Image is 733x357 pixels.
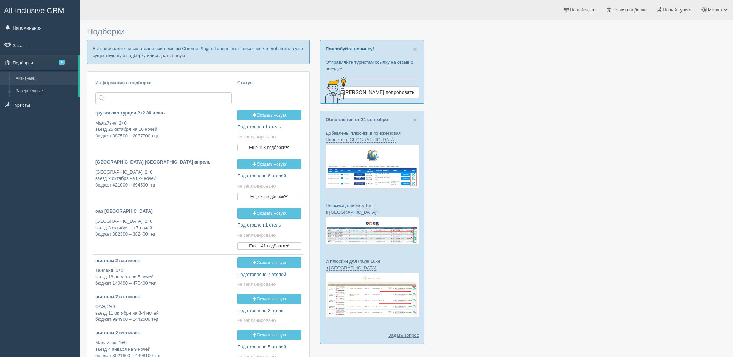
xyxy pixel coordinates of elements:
p: Плюсики для : [326,202,419,215]
p: Попробуйте новинку! [326,46,419,52]
a: All-Inclusive CRM [0,0,80,19]
p: [GEOGRAPHIC_DATA], 2+0 заезд 2 октября на 6-9 ночей бюджет 421000 – 694500 тңг [95,169,232,189]
a: оаэ [GEOGRAPHIC_DATA] [GEOGRAPHIC_DATA], 2+0заезд 3 октября на 7 ночейбюджет 382300 – 382400 тңг [93,205,234,243]
button: Ещё 193 подборки [237,144,301,151]
span: Подборки [87,27,125,36]
span: не запланировано [237,183,276,189]
button: Ещё 141 подборка [237,242,301,250]
a: Создать новую [237,159,301,169]
p: Малайзия, 2+0 заезд 25 октября на 10 ночей бюджет 887500 – 2037700 тңг [95,120,232,140]
p: Подготовлено 5 отелей [237,344,301,350]
a: не запланировано [237,318,277,323]
p: Отправляйте туристам ссылку на отзыв о поездке [326,59,419,72]
p: Добавлены плюсики в поиске : [326,130,419,143]
a: не запланировано [237,134,277,140]
th: Статус [234,77,304,89]
a: Создать новую [237,330,301,340]
p: оаэ [GEOGRAPHIC_DATA] [95,208,232,215]
a: Новая Планета в [GEOGRAPHIC_DATA] [326,130,401,143]
p: Подготовлено 6 отелей [237,173,301,180]
p: Подготовлено 7 отелей [237,271,301,278]
p: Вы подобрали список отелей при помощи Chrome Plugin. Теперь этот список можно добавить в уже суще... [87,40,310,64]
a: Активные [13,72,78,85]
span: не запланировано [237,318,276,323]
img: travel-luxe-%D0%BF%D0%BE%D0%B4%D0%B1%D0%BE%D1%80%D0%BA%D0%B0-%D1%81%D1%80%D0%BC-%D0%B4%D0%BB%D1%8... [326,273,419,318]
a: Завершённые [13,85,78,97]
img: creative-idea-2907357.png [320,76,348,104]
p: вьетнам 2 взр июль [95,257,232,264]
p: Подготовлено 2 отеля [237,308,301,314]
a: не запланировано [237,281,277,287]
button: Ещё 75 подборок [237,193,301,200]
span: не запланировано [237,232,276,238]
span: × [413,45,417,53]
p: [GEOGRAPHIC_DATA], 2+0 заезд 3 октября на 7 ночей бюджет 382300 – 382400 тңг [95,218,232,238]
img: new-planet-%D0%BF%D1%96%D0%B4%D0%B1%D1%96%D1%80%D0%BA%D0%B0-%D1%81%D1%80%D0%BC-%D0%B4%D0%BB%D1%8F... [326,145,419,189]
p: Подготовлен 1 отель [237,222,301,229]
span: Новый турист [663,7,692,13]
span: × [413,116,417,124]
button: Close [413,46,417,53]
a: Travel Luxe в [GEOGRAPHIC_DATA] [326,259,380,271]
span: Новый заказ [570,7,596,13]
p: грузия оаэ турция 2+2 30 июнь [95,110,232,117]
a: создать новую [154,53,185,58]
p: вьетнам 2 взр июль [95,294,232,300]
a: не запланировано [237,232,277,238]
a: Создать новую [237,294,301,304]
a: Создать новую [237,257,301,268]
span: All-Inclusive CRM [4,6,64,15]
a: [GEOGRAPHIC_DATA] [GEOGRAPHIC_DATA] апрель [GEOGRAPHIC_DATA], 2+0заезд 2 октября на 6-9 ночейбюдж... [93,156,234,194]
a: вьетнам 2 взр июль Таиланд, 3+0заезд 18 августа на 5 ночейбюджет 140400 – 470400 тңг [93,255,234,290]
p: И плюсики для : [326,258,419,271]
span: не запланировано [237,134,276,140]
a: Onex Tour в [GEOGRAPHIC_DATA] [326,203,376,215]
span: Новая подборка [613,7,647,13]
a: Обновления от 21 сентября [326,117,388,122]
p: [GEOGRAPHIC_DATA] [GEOGRAPHIC_DATA] апрель [95,159,232,166]
span: Марал [708,7,722,13]
a: Создать новую [237,208,301,219]
p: Подготовлен 1 отель [237,124,301,130]
th: Информация о подборке [93,77,234,89]
p: вьетнам 2 взр июль [95,330,232,336]
span: не запланировано [237,281,276,287]
a: Создать новую [237,110,301,120]
img: onex-tour-proposal-crm-for-travel-agency.png [326,217,419,245]
a: вьетнам 2 взр июль ОАЭ, 2+0заезд 11 октября на 3-4 ночейбюджет 994900 – 1442500 тңг [93,291,234,326]
a: не запланировано [237,183,277,189]
a: [PERSON_NAME] попробовать [340,86,419,98]
a: грузия оаэ турция 2+2 30 июнь Малайзия, 2+0заезд 25 октября на 10 ночейбюджет 887500 – 2037700 тңг [93,107,234,145]
span: 6 [59,59,65,65]
input: Поиск по стране или туристу [95,92,232,104]
p: ОАЭ, 2+0 заезд 11 октября на 3-4 ночей бюджет 994900 – 1442500 тңг [95,303,232,323]
a: Задать вопрос [388,332,419,339]
button: Close [413,116,417,124]
p: Таиланд, 3+0 заезд 18 августа на 5 ночей бюджет 140400 – 470400 тңг [95,267,232,287]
